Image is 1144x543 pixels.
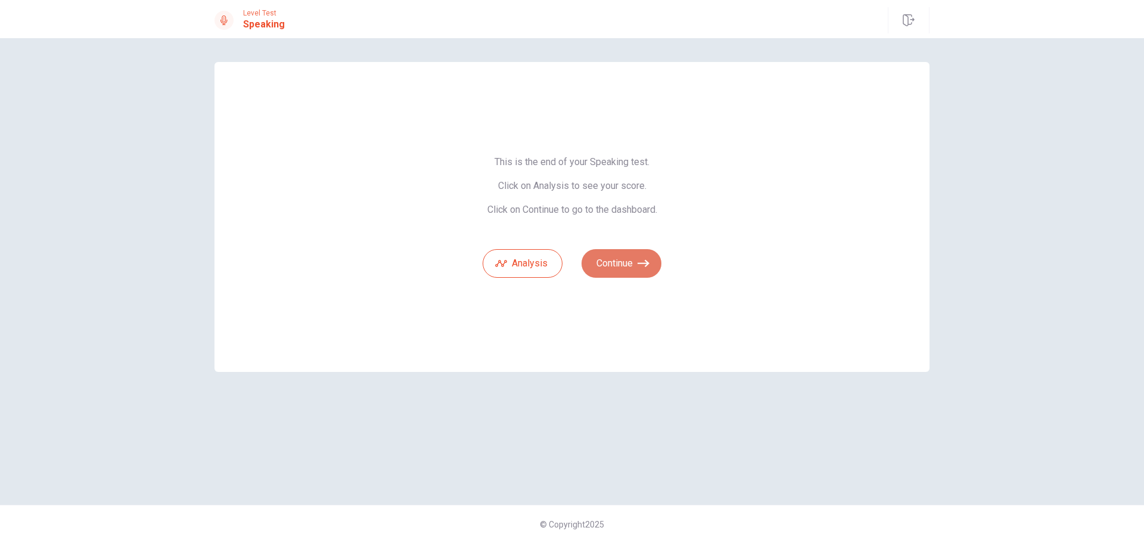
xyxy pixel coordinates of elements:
[243,17,285,32] h1: Speaking
[243,9,285,17] span: Level Test
[483,249,562,278] button: Analysis
[582,249,661,278] button: Continue
[483,156,661,216] span: This is the end of your Speaking test. Click on Analysis to see your score. Click on Continue to ...
[540,520,604,529] span: © Copyright 2025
